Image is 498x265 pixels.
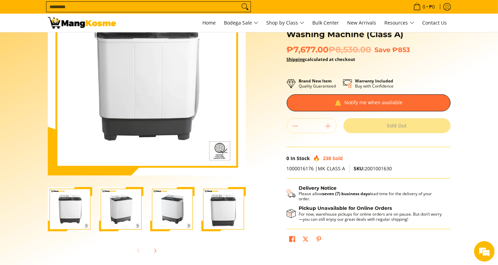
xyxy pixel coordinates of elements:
[287,185,444,202] button: Shipping & Delivery
[323,155,331,161] span: 238
[393,46,410,54] span: ₱853
[99,187,143,231] img: condura-semi-automatic-7-kilos-twin-tub-washing-machine-right-side-view-mang-kosme
[355,78,394,89] p: Buy with Confidence
[203,19,216,26] span: Home
[375,46,391,54] span: Save
[301,234,310,246] a: Post on X
[344,14,380,32] a: New Arrivals
[385,19,414,27] span: Resources
[150,187,195,231] img: condura-semi-automatic-7-kilos-twin-tub-washing-machine-left-side-view-mang-kosme
[224,19,258,27] span: Bodega Sale
[287,56,305,62] a: Shipping
[419,14,451,32] a: Contact Us
[299,78,332,84] strong: Brand New Item
[355,78,394,84] strong: Warranty Included
[329,45,371,55] del: ₱8,530.00
[299,205,392,211] strong: Pickup Unavailable for Online Orders
[201,187,246,231] img: condura-semi-automatic-7-kilos-twin-tub-washing-machine-without-icc-sticker-front-view-mang-kosme
[423,19,447,26] span: Contact Us
[287,165,345,172] span: 1000016176 |MK CLASS A
[313,19,339,26] span: Bulk Center
[422,4,427,9] span: 0
[287,155,289,161] span: 0
[287,45,371,55] span: ₱7,677.00
[291,155,310,161] span: In Stock
[287,234,297,246] a: Share on Facebook
[299,78,336,89] p: Quality Guaranteed
[267,19,304,27] span: Shop by Class
[323,191,370,197] strong: seven (7) business days
[147,243,162,258] button: Next
[221,14,262,32] a: Bodega Sale
[428,4,436,9] span: ₱0
[299,212,444,222] p: For now, warehouse pickups for online orders are on pause. But don’t worry—you can still enjoy ou...
[333,155,343,161] span: Sold
[411,3,437,11] span: •
[299,185,337,191] strong: Delivery Notice
[381,14,418,32] a: Resources
[287,56,356,62] strong: calculated at checkout
[48,17,116,29] img: Condura 7KG Semi-Automatic Twin-Tub Washing Machine l Mang Kosme
[263,14,308,32] a: Shop by Class
[48,187,92,231] img: condura-semi-automatic-7-kilos-twin-tub-washing-machine-front-view-mang-kosme
[199,14,219,32] a: Home
[354,165,392,172] span: 2001001630
[123,14,451,32] nav: Main Menu
[314,234,324,246] a: Pin on Pinterest
[240,2,251,12] button: Search
[309,14,343,32] a: Bulk Center
[299,191,444,201] p: Please allow lead time for the delivery of your order.
[354,165,365,172] span: SKU:
[347,19,376,26] span: New Arrivals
